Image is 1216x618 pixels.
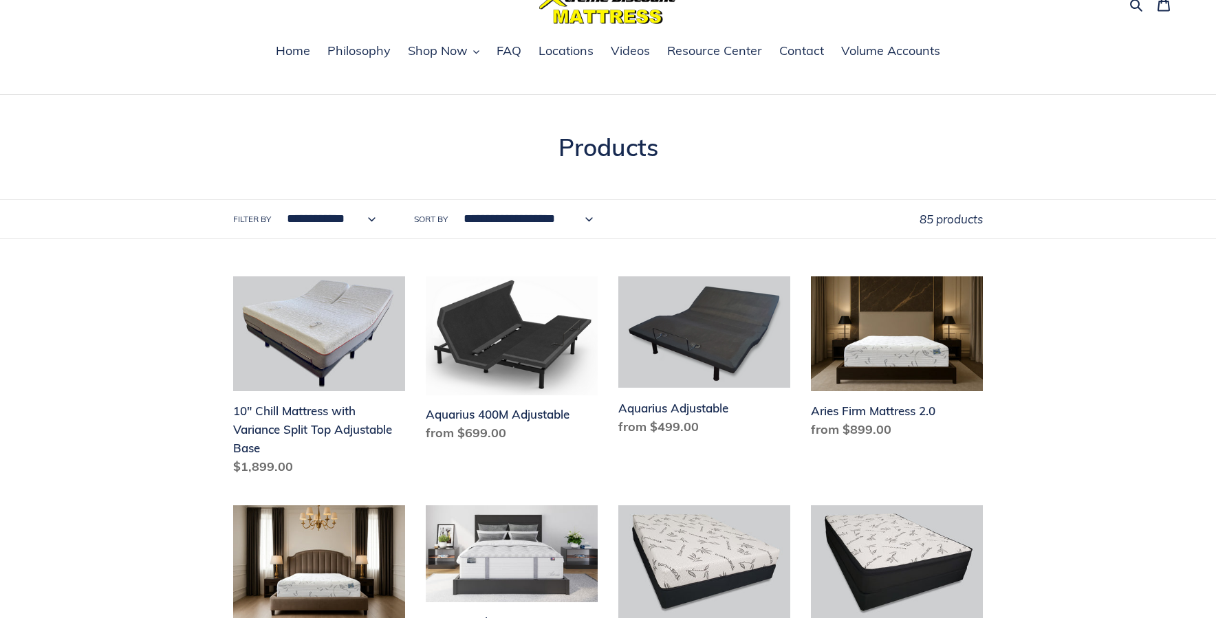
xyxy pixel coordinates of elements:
a: Aquarius Adjustable [618,276,790,441]
a: Home [269,41,317,62]
a: Videos [604,41,657,62]
label: Filter by [233,213,271,225]
span: Products [558,132,658,162]
a: FAQ [490,41,528,62]
span: Home [276,43,310,59]
span: Videos [611,43,650,59]
a: Volume Accounts [834,41,947,62]
a: Aquarius 400M Adjustable [426,276,598,448]
span: Philosophy [327,43,391,59]
span: Resource Center [667,43,762,59]
span: Contact [779,43,824,59]
span: Volume Accounts [841,43,940,59]
a: Resource Center [660,41,769,62]
span: 85 products [920,212,983,226]
span: Locations [539,43,594,59]
a: Aries Firm Mattress 2.0 [811,276,983,444]
a: Contact [772,41,831,62]
span: Shop Now [408,43,468,59]
button: Shop Now [401,41,486,62]
a: 10" Chill Mattress with Variance Split Top Adjustable Base [233,276,405,481]
a: Locations [532,41,600,62]
a: Philosophy [321,41,398,62]
label: Sort by [414,213,448,225]
span: FAQ [497,43,521,59]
